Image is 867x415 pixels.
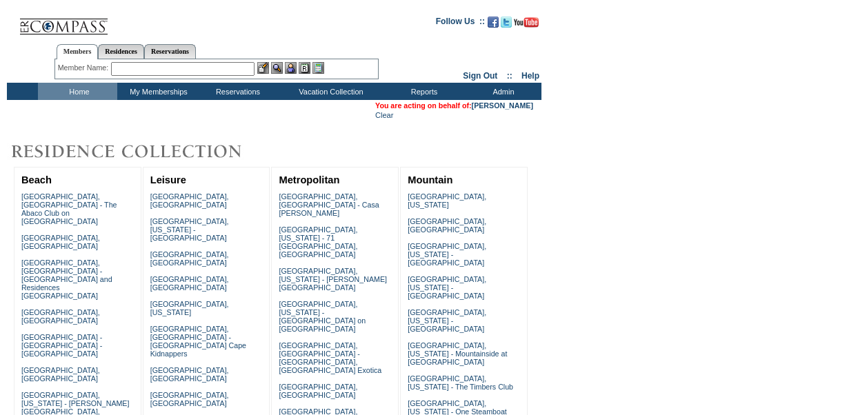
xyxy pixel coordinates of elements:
[150,174,186,185] a: Leisure
[117,83,197,100] td: My Memberships
[507,71,512,81] span: ::
[57,44,99,59] a: Members
[150,192,229,209] a: [GEOGRAPHIC_DATA], [GEOGRAPHIC_DATA]
[21,234,100,250] a: [GEOGRAPHIC_DATA], [GEOGRAPHIC_DATA]
[408,374,513,391] a: [GEOGRAPHIC_DATA], [US_STATE] - The Timbers Club
[144,44,196,59] a: Reservations
[285,62,297,74] img: Impersonate
[150,325,246,358] a: [GEOGRAPHIC_DATA], [GEOGRAPHIC_DATA] - [GEOGRAPHIC_DATA] Cape Kidnappers
[408,308,486,333] a: [GEOGRAPHIC_DATA], [US_STATE] - [GEOGRAPHIC_DATA]
[312,62,324,74] img: b_calculator.gif
[279,300,366,333] a: [GEOGRAPHIC_DATA], [US_STATE] - [GEOGRAPHIC_DATA] on [GEOGRAPHIC_DATA]
[58,62,111,74] div: Member Name:
[408,242,486,267] a: [GEOGRAPHIC_DATA], [US_STATE] - [GEOGRAPHIC_DATA]
[150,250,229,267] a: [GEOGRAPHIC_DATA], [GEOGRAPHIC_DATA]
[257,62,269,74] img: b_edit.gif
[408,217,486,234] a: [GEOGRAPHIC_DATA], [GEOGRAPHIC_DATA]
[150,366,229,383] a: [GEOGRAPHIC_DATA], [GEOGRAPHIC_DATA]
[514,21,539,29] a: Subscribe to our YouTube Channel
[408,341,507,366] a: [GEOGRAPHIC_DATA], [US_STATE] - Mountainside at [GEOGRAPHIC_DATA]
[408,174,452,185] a: Mountain
[279,341,381,374] a: [GEOGRAPHIC_DATA], [GEOGRAPHIC_DATA] - [GEOGRAPHIC_DATA], [GEOGRAPHIC_DATA] Exotica
[150,300,229,316] a: [GEOGRAPHIC_DATA], [US_STATE]
[276,83,383,100] td: Vacation Collection
[21,308,100,325] a: [GEOGRAPHIC_DATA], [GEOGRAPHIC_DATA]
[21,333,102,358] a: [GEOGRAPHIC_DATA] - [GEOGRAPHIC_DATA] - [GEOGRAPHIC_DATA]
[21,192,117,225] a: [GEOGRAPHIC_DATA], [GEOGRAPHIC_DATA] - The Abaco Club on [GEOGRAPHIC_DATA]
[21,366,100,383] a: [GEOGRAPHIC_DATA], [GEOGRAPHIC_DATA]
[375,111,393,119] a: Clear
[150,391,229,407] a: [GEOGRAPHIC_DATA], [GEOGRAPHIC_DATA]
[299,62,310,74] img: Reservations
[279,267,387,292] a: [GEOGRAPHIC_DATA], [US_STATE] - [PERSON_NAME][GEOGRAPHIC_DATA]
[463,71,497,81] a: Sign Out
[21,174,52,185] a: Beach
[279,174,339,185] a: Metropolitan
[408,192,486,209] a: [GEOGRAPHIC_DATA], [US_STATE]
[21,259,112,300] a: [GEOGRAPHIC_DATA], [GEOGRAPHIC_DATA] - [GEOGRAPHIC_DATA] and Residences [GEOGRAPHIC_DATA]
[408,275,486,300] a: [GEOGRAPHIC_DATA], [US_STATE] - [GEOGRAPHIC_DATA]
[472,101,533,110] a: [PERSON_NAME]
[98,44,144,59] a: Residences
[375,101,533,110] span: You are acting on behalf of:
[279,192,379,217] a: [GEOGRAPHIC_DATA], [GEOGRAPHIC_DATA] - Casa [PERSON_NAME]
[279,225,357,259] a: [GEOGRAPHIC_DATA], [US_STATE] - 71 [GEOGRAPHIC_DATA], [GEOGRAPHIC_DATA]
[514,17,539,28] img: Subscribe to our YouTube Channel
[19,7,108,35] img: Compass Home
[271,62,283,74] img: View
[501,21,512,29] a: Follow us on Twitter
[197,83,276,100] td: Reservations
[488,21,499,29] a: Become our fan on Facebook
[521,71,539,81] a: Help
[150,275,229,292] a: [GEOGRAPHIC_DATA], [GEOGRAPHIC_DATA]
[7,138,276,165] img: Destinations by Exclusive Resorts
[462,83,541,100] td: Admin
[279,383,357,399] a: [GEOGRAPHIC_DATA], [GEOGRAPHIC_DATA]
[501,17,512,28] img: Follow us on Twitter
[488,17,499,28] img: Become our fan on Facebook
[383,83,462,100] td: Reports
[436,15,485,32] td: Follow Us ::
[38,83,117,100] td: Home
[150,217,229,242] a: [GEOGRAPHIC_DATA], [US_STATE] - [GEOGRAPHIC_DATA]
